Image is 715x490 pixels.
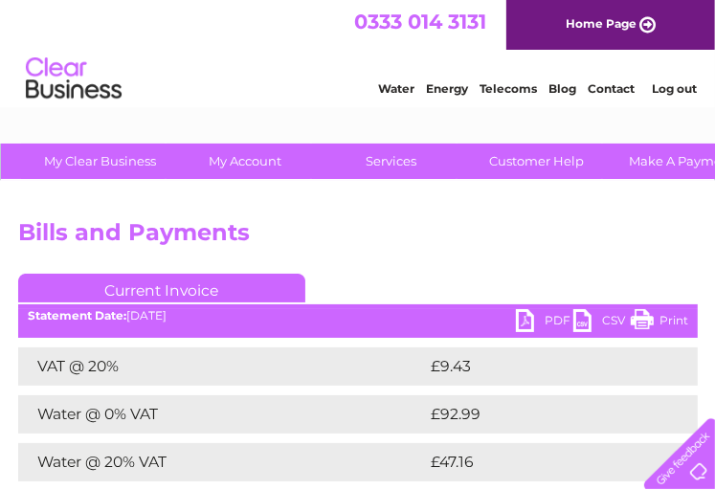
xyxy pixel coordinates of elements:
a: Contact [588,81,635,96]
a: My Clear Business [21,144,179,179]
a: My Account [167,144,324,179]
a: Print [631,309,688,337]
a: Current Invoice [18,274,305,302]
div: [DATE] [18,309,698,323]
td: Water @ 20% VAT [18,443,426,481]
a: Water [378,81,414,96]
td: £47.16 [426,443,656,481]
a: PDF [516,309,573,337]
a: Log out [652,81,697,96]
img: logo.png [25,50,123,108]
b: Statement Date: [28,308,126,323]
td: £92.99 [426,395,660,434]
a: CSV [573,309,631,337]
td: VAT @ 20% [18,347,426,386]
td: Water @ 0% VAT [18,395,426,434]
a: Telecoms [480,81,537,96]
a: Blog [548,81,576,96]
a: Energy [426,81,468,96]
a: Services [312,144,470,179]
a: 0333 014 3131 [354,10,486,33]
a: Customer Help [458,144,615,179]
td: £9.43 [426,347,654,386]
